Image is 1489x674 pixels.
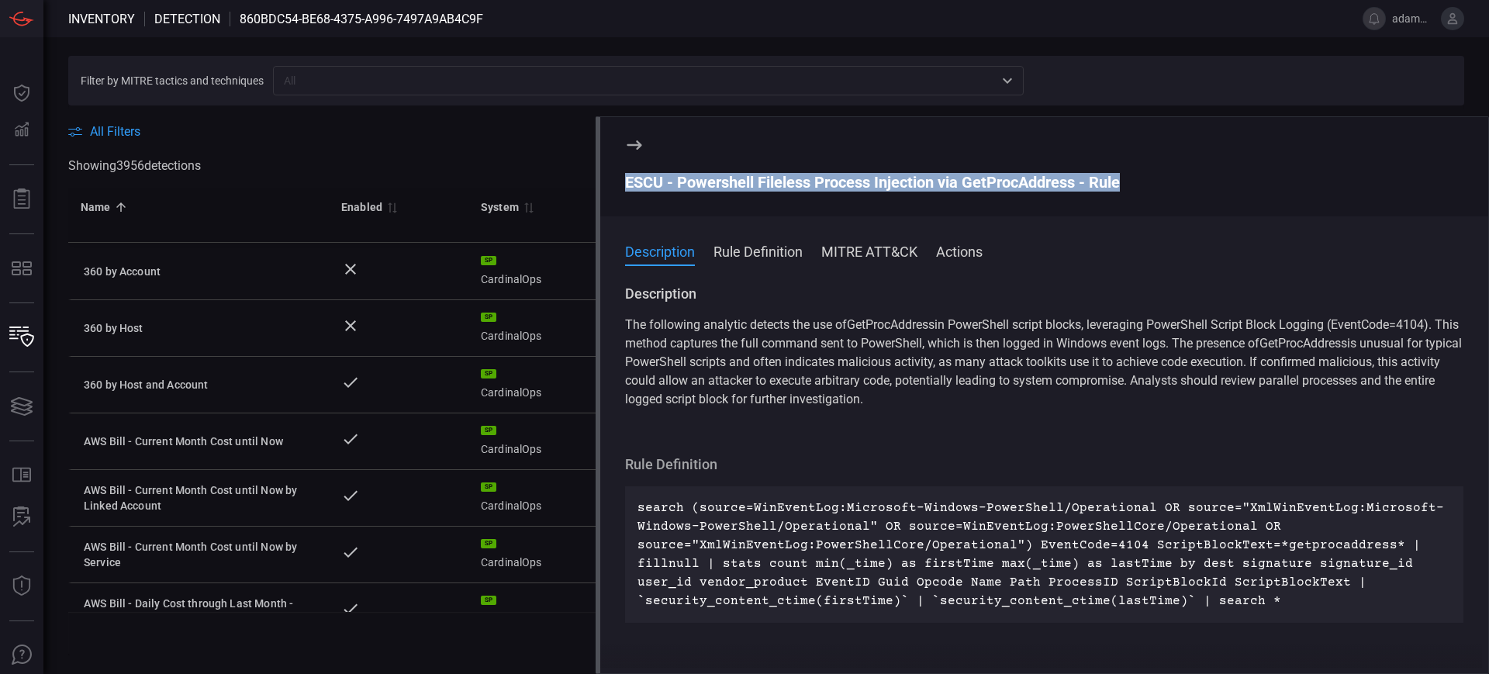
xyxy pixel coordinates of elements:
[382,200,401,214] span: Sort by Enabled descending
[637,499,1451,610] p: search (source=WinEventLog:Microsoft-Windows-PowerShell/Operational OR source="XmlWinEventLog:Mic...
[997,70,1018,92] button: Open
[481,369,596,400] div: CardinalOps
[84,264,316,279] div: 360 by Account
[481,313,496,322] div: SP
[111,200,130,214] span: Sorted by Name ascending
[625,317,1462,406] span: The following analytic detects the use of in PowerShell script blocks, leveraging PowerShell Scri...
[3,74,40,112] button: Dashboard
[481,482,596,513] div: CardinalOps
[936,241,983,260] button: Actions
[821,241,917,260] button: MITRE ATT&CK
[481,256,496,265] div: SP
[84,596,316,627] div: AWS Bill - Daily Cost through Last Month - Blended
[481,596,496,605] div: SP
[154,12,220,26] span: Detection
[3,457,40,494] button: Rule Catalog
[3,568,40,605] button: Threat Intelligence
[625,241,695,260] button: Description
[481,198,519,216] div: System
[481,369,496,378] div: SP
[625,285,1463,303] div: Description
[3,388,40,425] button: Cards
[240,12,483,26] span: 860bdc54-be68-4375-a996-7497a9ab4c9f
[481,256,596,287] div: CardinalOps
[481,596,596,627] div: CardinalOps
[84,434,316,449] div: AWS Bill - Current Month Cost until Now
[3,499,40,536] button: ALERT ANALYSIS
[481,482,496,492] div: SP
[3,181,40,218] button: Reports
[84,377,316,392] div: 360 by Host and Account
[278,71,993,90] input: All
[625,455,1463,474] div: Rule Definition
[3,250,40,287] button: MITRE - Detection Posture
[481,539,596,570] div: CardinalOps
[3,112,40,149] button: Detections
[68,12,135,26] span: Inventory
[481,539,496,548] div: SP
[481,426,596,457] div: CardinalOps
[84,320,316,336] div: 360 by Host
[81,74,264,87] span: Filter by MITRE tactics and techniques
[1259,336,1347,351] code: GetProcAddress
[3,637,40,674] button: Ask Us A Question
[84,539,316,570] div: AWS Bill - Current Month Cost until Now by Service
[84,482,316,513] div: AWS Bill - Current Month Cost until Now by Linked Account
[847,317,935,332] code: GetProcAddress
[68,158,201,173] span: Showing 3956 detection s
[481,426,496,435] div: SP
[713,241,803,260] button: Rule Definition
[68,124,140,139] button: All Filters
[1392,12,1435,25] span: adammunger
[481,313,596,344] div: CardinalOps
[519,200,537,214] span: Sort by System ascending
[3,319,40,356] button: Inventory
[341,198,382,216] div: Enabled
[625,173,1463,192] div: ESCU - Powershell Fileless Process Injection via GetProcAddress - Rule
[81,198,111,216] div: Name
[90,124,140,139] span: All Filters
